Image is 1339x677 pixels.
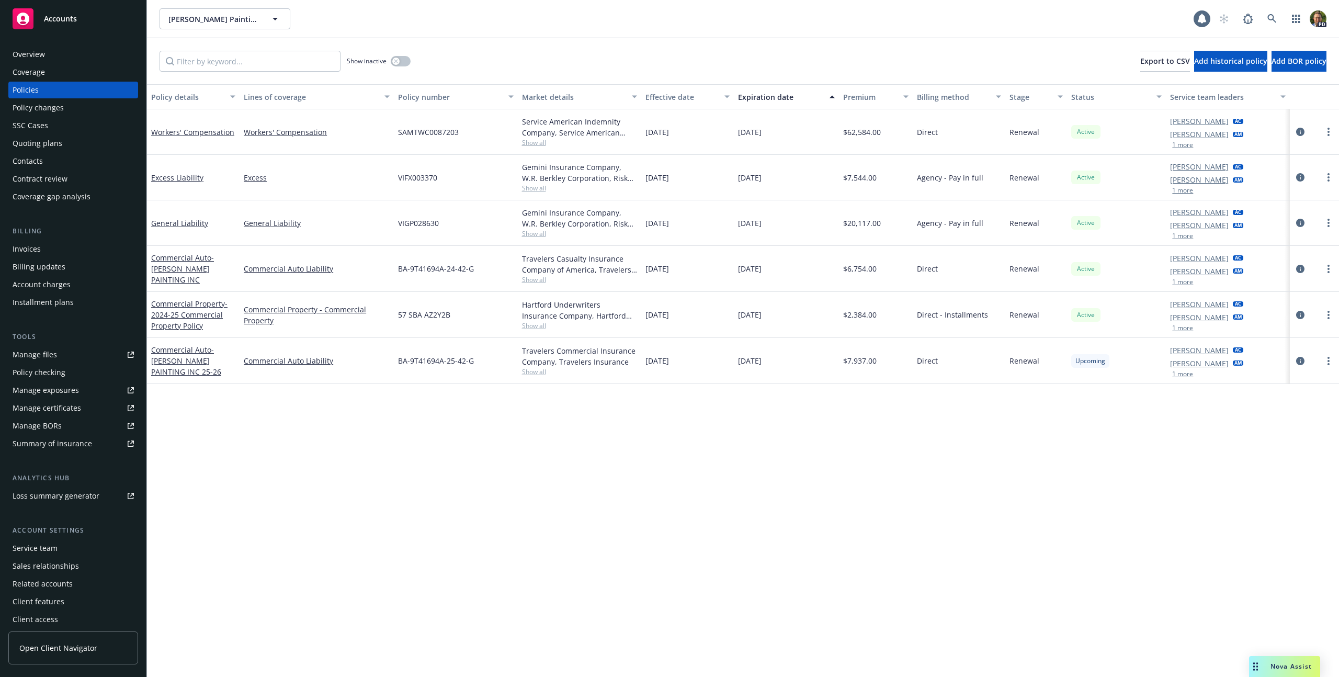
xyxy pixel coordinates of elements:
a: Commercial Auto [151,345,221,377]
div: Manage certificates [13,400,81,416]
button: Add historical policy [1194,51,1267,72]
a: Invoices [8,241,138,257]
div: Service team leaders [1170,92,1274,103]
button: 1 more [1172,233,1193,239]
span: Renewal [1009,127,1039,138]
span: - 2024-25 Commercial Property Policy [151,299,228,331]
div: Manage BORs [13,418,62,434]
span: $2,384.00 [843,309,877,320]
a: Commercial Auto Liability [244,263,390,274]
div: Hartford Underwriters Insurance Company, Hartford Insurance Group [522,299,637,321]
button: Service team leaders [1166,84,1289,109]
span: - [PERSON_NAME] PAINTING INC 25-26 [151,345,221,377]
div: Account settings [8,525,138,536]
a: circleInformation [1294,126,1307,138]
span: VIGP028630 [398,218,439,229]
a: more [1322,217,1335,229]
div: Service team [13,540,58,557]
span: [DATE] [738,355,762,366]
a: Commercial Property - Commercial Property [244,304,390,326]
button: Premium [839,84,913,109]
span: $6,754.00 [843,263,877,274]
span: Active [1075,218,1096,228]
button: Export to CSV [1140,51,1190,72]
span: Add historical policy [1194,56,1267,66]
a: [PERSON_NAME] [1170,312,1229,323]
a: Sales relationships [8,558,138,574]
span: $7,544.00 [843,172,877,183]
span: [DATE] [738,218,762,229]
div: Market details [522,92,626,103]
div: Installment plans [13,294,74,311]
div: Effective date [645,92,718,103]
span: Show all [522,321,637,330]
div: Billing method [917,92,990,103]
a: Excess Liability [151,173,203,183]
a: more [1322,355,1335,367]
button: 1 more [1172,187,1193,194]
a: circleInformation [1294,217,1307,229]
div: Gemini Insurance Company, W.R. Berkley Corporation, Risk Transfer Partners [522,207,637,229]
button: [PERSON_NAME] Painting, Inc. [160,8,290,29]
a: [PERSON_NAME] [1170,161,1229,172]
span: Renewal [1009,309,1039,320]
a: Billing updates [8,258,138,275]
a: Contacts [8,153,138,170]
div: Travelers Commercial Insurance Company, Travelers Insurance [522,345,637,367]
a: [PERSON_NAME] [1170,266,1229,277]
img: photo [1310,10,1326,27]
a: Excess [244,172,390,183]
span: Renewal [1009,263,1039,274]
div: Client access [13,611,58,628]
span: Nova Assist [1270,662,1312,671]
span: Active [1075,173,1096,182]
button: Billing method [913,84,1005,109]
div: Tools [8,332,138,342]
span: [DATE] [738,172,762,183]
div: Sales relationships [13,558,79,574]
span: BA-9T41694A-25-42-G [398,355,474,366]
div: Coverage gap analysis [13,188,90,205]
div: Manage files [13,346,57,363]
button: 1 more [1172,371,1193,377]
a: Workers' Compensation [151,127,234,137]
a: more [1322,263,1335,275]
span: Renewal [1009,172,1039,183]
div: Status [1071,92,1150,103]
a: Related accounts [8,576,138,592]
a: Manage certificates [8,400,138,416]
a: Manage files [8,346,138,363]
span: VIFX003370 [398,172,437,183]
span: Direct [917,263,938,274]
a: Contract review [8,171,138,187]
a: Coverage [8,64,138,81]
div: Premium [843,92,898,103]
a: Search [1262,8,1283,29]
a: Coverage gap analysis [8,188,138,205]
span: [PERSON_NAME] Painting, Inc. [168,14,259,25]
span: $7,937.00 [843,355,877,366]
a: Service team [8,540,138,557]
span: SAMTWC0087203 [398,127,459,138]
span: Agency - Pay in full [917,218,983,229]
div: Lines of coverage [244,92,378,103]
a: Summary of insurance [8,435,138,452]
a: Accounts [8,4,138,33]
span: - [PERSON_NAME] PAINTING INC [151,253,214,285]
a: [PERSON_NAME] [1170,358,1229,369]
span: Active [1075,264,1096,274]
a: Start snowing [1213,8,1234,29]
span: [DATE] [738,263,762,274]
button: Effective date [641,84,734,109]
div: Policy number [398,92,502,103]
a: Client features [8,593,138,610]
div: Quoting plans [13,135,62,152]
div: Policies [13,82,39,98]
span: Upcoming [1075,356,1105,366]
button: Expiration date [734,84,839,109]
span: 57 SBA AZ2Y2B [398,309,450,320]
div: Contacts [13,153,43,170]
span: BA-9T41694A-24-42-G [398,263,474,274]
a: circleInformation [1294,355,1307,367]
span: Renewal [1009,218,1039,229]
